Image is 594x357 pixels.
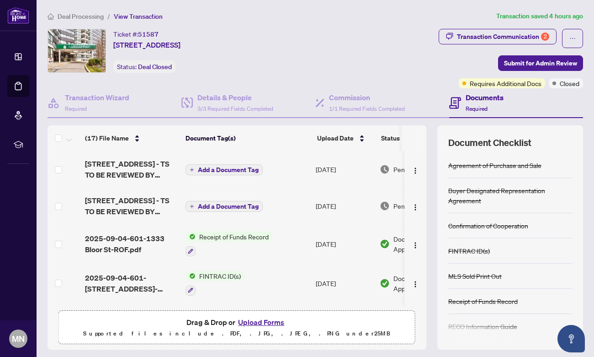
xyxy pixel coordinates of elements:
h4: Transaction Wizard [65,92,129,103]
span: Status [381,133,400,143]
span: Add a Document Tag [198,203,259,210]
span: Document Checklist [448,136,531,149]
div: MLS Sold Print Out [448,271,502,281]
span: 1/1 Required Fields Completed [329,105,405,112]
span: Document Approved [393,234,450,254]
span: Document Approved [393,273,450,293]
span: Receipt of Funds Record [196,232,272,242]
span: Pending Review [393,164,439,174]
span: ellipsis [569,35,576,42]
h4: Details & People [197,92,273,103]
h4: Documents [466,92,504,103]
span: Drag & Drop orUpload FormsSupported files include .PDF, .JPG, .JPEG, .PNG under25MB [59,311,415,345]
span: FINTRAC ID(s) [196,271,244,281]
span: Submit for Admin Review [504,56,577,70]
img: Document Status [380,164,390,174]
span: MN [12,332,25,345]
td: [DATE] [312,151,376,188]
span: [STREET_ADDRESS] [113,39,180,50]
span: Drag & Drop or [186,316,287,328]
div: Transaction Communication [457,29,549,44]
img: Document Status [380,239,390,249]
img: Status Icon [186,232,196,242]
span: 2025-09-04-601-[STREET_ADDRESS]-fintrac-identification-record-[PERSON_NAME].pdf [85,272,178,294]
button: Logo [408,199,423,213]
button: Status IconFINTRAC ID(s) [186,271,244,296]
span: home [48,13,54,20]
article: Transaction saved 4 hours ago [496,11,583,22]
img: IMG-W12278517_1.jpg [48,29,106,72]
span: plus [190,168,194,172]
img: Logo [412,281,419,288]
span: Upload Date [317,133,354,143]
div: 2 [541,32,549,41]
span: 3/3 Required Fields Completed [197,105,273,112]
img: Logo [412,167,419,174]
img: Logo [412,242,419,249]
button: Upload Forms [235,316,287,328]
td: [DATE] [312,264,376,303]
button: Logo [408,162,423,177]
span: (17) File Name [85,133,129,143]
button: Add a Document Tag [186,200,263,212]
span: Add a Document Tag [198,167,259,173]
th: (17) File Name [81,125,182,151]
button: Add a Document Tag [186,201,263,212]
img: Document Status [380,278,390,288]
td: [DATE] [312,303,376,338]
div: FINTRAC ID(s) [448,246,490,256]
button: Logo [408,276,423,291]
span: 51587 [138,30,159,38]
button: Transaction Communication2 [439,29,557,44]
div: RECO Information Guide [448,321,517,331]
img: logo [7,7,29,24]
span: Closed [560,78,579,88]
img: Status Icon [186,271,196,281]
button: Open asap [557,325,585,352]
h4: Commission [329,92,405,103]
div: Ticket #: [113,29,159,39]
th: Status [377,125,455,151]
img: Logo [412,204,419,211]
span: Required [466,105,488,112]
span: Requires Additional Docs [470,78,541,88]
span: Required [65,105,87,112]
td: [DATE] [312,188,376,224]
td: [DATE] [312,224,376,264]
div: Receipt of Funds Record [448,296,518,306]
img: Document Status [380,201,390,211]
button: Submit for Admin Review [498,55,583,71]
p: Supported files include .PDF, .JPG, .JPEG, .PNG under 25 MB [64,328,409,339]
button: Status IconReceipt of Funds Record [186,232,272,256]
span: Deal Processing [58,12,104,21]
span: 2025-09-04-601-1333 Bloor St-ROF.pdf [85,233,178,255]
span: View Transaction [114,12,163,21]
th: Document Tag(s) [182,125,313,151]
span: [STREET_ADDRESS] - TS TO BE REVIEWED BY [PERSON_NAME].pdf [85,195,178,217]
div: Status: [113,60,175,73]
div: Confirmation of Cooperation [448,221,528,231]
div: Buyer Designated Representation Agreement [448,185,572,206]
li: / [107,11,110,22]
button: Add a Document Tag [186,164,263,175]
span: plus [190,204,194,209]
button: Logo [408,237,423,251]
button: Add a Document Tag [186,164,263,176]
span: [STREET_ADDRESS] - TS TO BE REVIEWED BY [PERSON_NAME].pdf [85,158,178,180]
span: Pending Review [393,201,439,211]
div: Agreement of Purchase and Sale [448,160,541,170]
span: Deal Closed [138,63,172,71]
th: Upload Date [313,125,377,151]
